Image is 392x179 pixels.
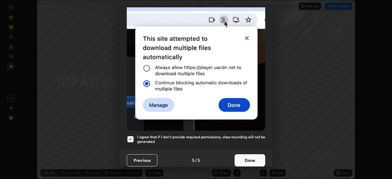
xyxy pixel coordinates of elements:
h4: 5 [198,157,200,163]
h5: I agree that if I don't provide required permissions, class recording will not be generated [137,135,265,144]
button: Previous [127,154,157,166]
button: Done [235,154,265,166]
h4: / [195,157,197,163]
h4: 5 [192,157,194,163]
